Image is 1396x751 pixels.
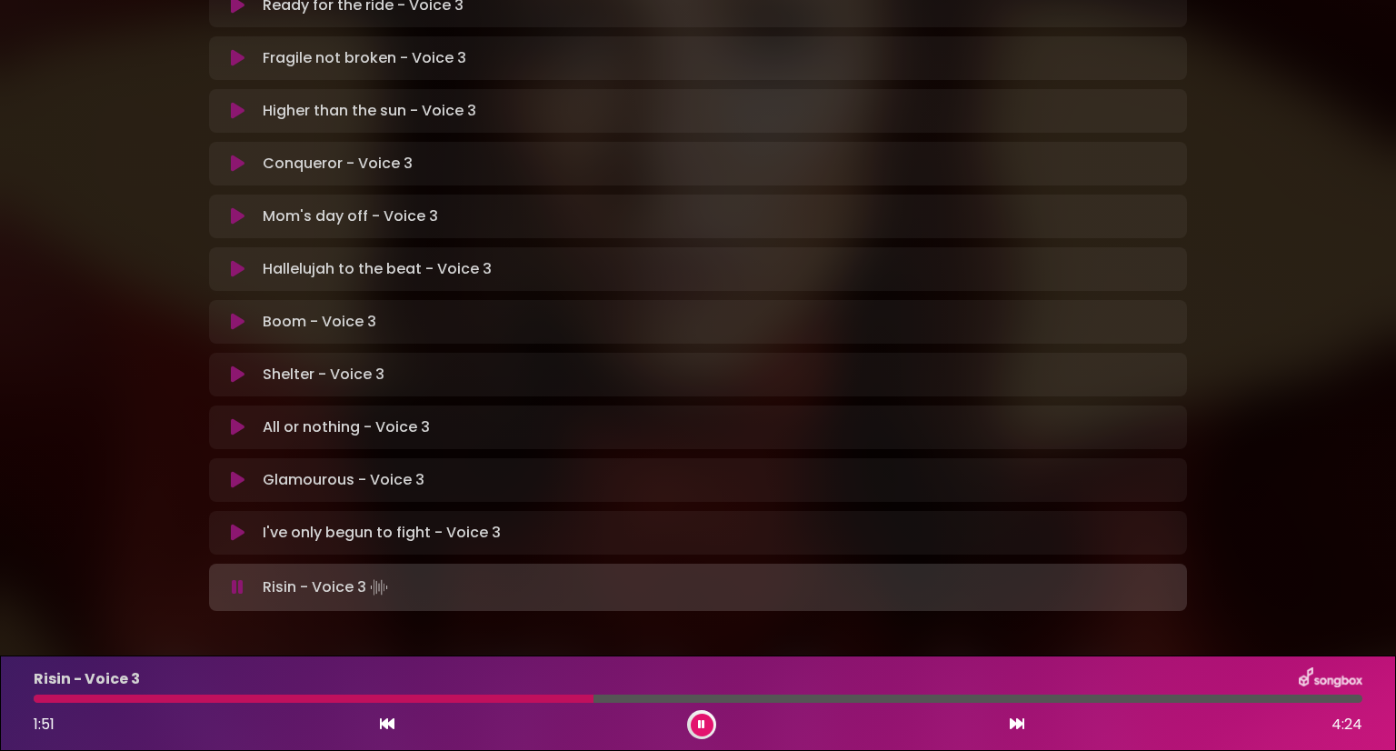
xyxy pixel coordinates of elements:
p: All or nothing - Voice 3 [263,416,430,438]
img: songbox-logo-white.png [1299,667,1362,691]
p: Hallelujah to the beat - Voice 3 [263,258,492,280]
img: waveform4.gif [366,575,392,600]
p: Risin - Voice 3 [263,575,392,600]
p: Fragile not broken - Voice 3 [263,47,466,69]
p: Shelter - Voice 3 [263,364,384,386]
p: Risin - Voice 3 [34,668,140,690]
p: Mom's day off - Voice 3 [263,205,438,227]
p: Conqueror - Voice 3 [263,153,413,175]
p: Glamourous - Voice 3 [263,469,424,491]
p: I've only begun to fight - Voice 3 [263,522,501,544]
p: Higher than the sun - Voice 3 [263,100,476,122]
p: Boom - Voice 3 [263,311,376,333]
